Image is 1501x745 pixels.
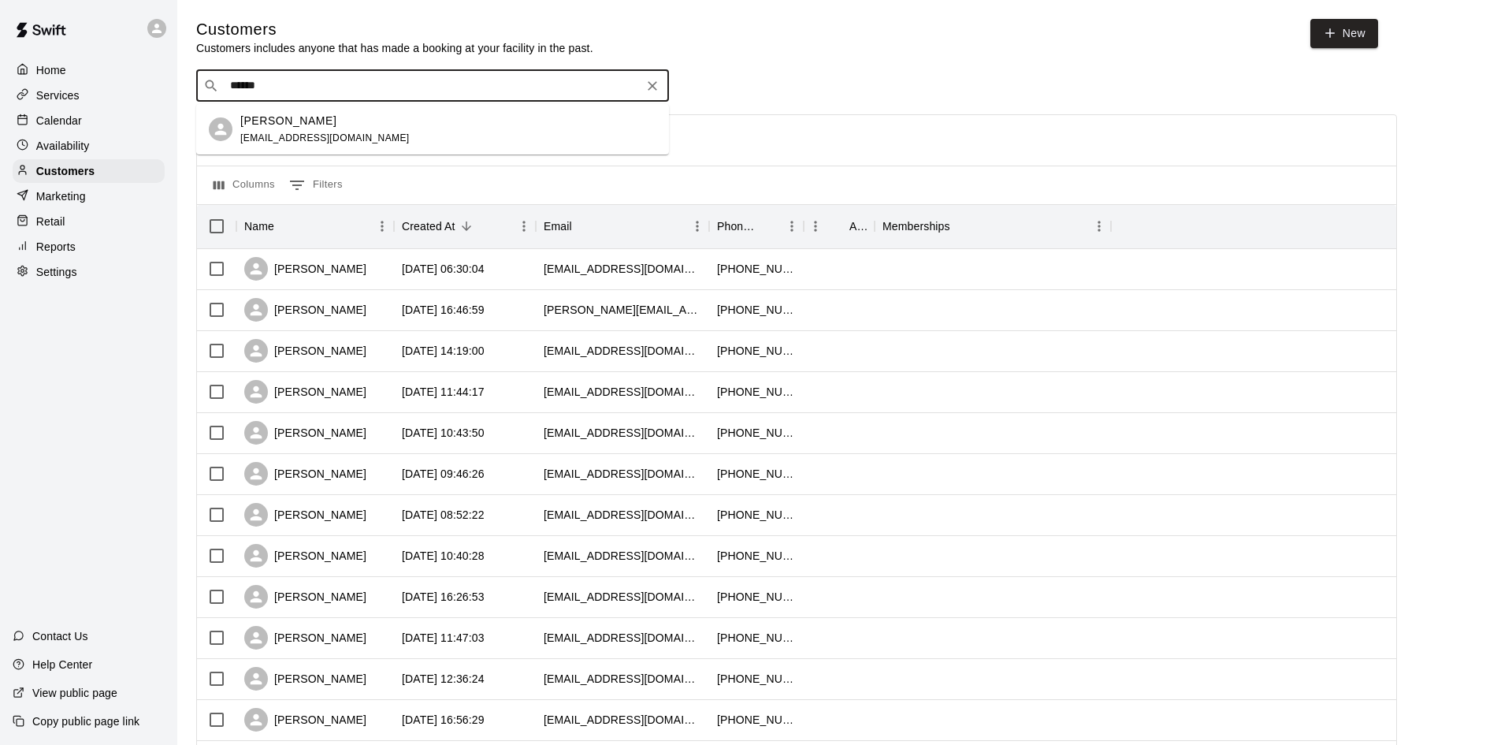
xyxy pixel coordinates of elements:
[717,589,796,605] div: +17149430872
[36,239,76,255] p: Reports
[544,507,701,523] div: maxkelley7@icloud.com
[32,713,139,729] p: Copy public page link
[758,215,780,237] button: Sort
[36,188,86,204] p: Marketing
[717,712,796,728] div: +17143067415
[13,235,165,259] a: Reports
[32,628,88,644] p: Contact Us
[544,384,701,400] div: wmcuan22@yahoo.com
[13,58,165,82] a: Home
[827,215,849,237] button: Sort
[717,425,796,441] div: +17147202007
[13,159,165,183] a: Customers
[274,215,296,237] button: Sort
[236,204,394,248] div: Name
[685,214,709,238] button: Menu
[13,134,165,158] a: Availability
[244,204,274,248] div: Name
[717,466,796,482] div: +17143105689
[32,657,92,672] p: Help Center
[244,257,366,281] div: [PERSON_NAME]
[1310,19,1378,48] a: New
[244,503,366,527] div: [PERSON_NAME]
[544,671,701,687] div: clporter23@yahoo.com
[709,204,804,248] div: Phone Number
[544,343,701,359] div: shanetmaguire12345@yahoo.com
[455,215,477,237] button: Sort
[36,163,95,179] p: Customers
[196,40,593,56] p: Customers includes anyone that has made a booking at your facility in the past.
[544,302,701,318] div: rudy.m.gomez@gmail.com
[370,214,394,238] button: Menu
[804,214,827,238] button: Menu
[544,589,701,605] div: rbenites23@gmail.com
[402,343,485,359] div: 2025-08-11 14:19:00
[13,210,165,233] a: Retail
[402,466,485,482] div: 2025-08-07 09:46:26
[544,425,701,441] div: rcevallos@earthsavers.com
[244,585,366,609] div: [PERSON_NAME]
[244,462,366,486] div: [PERSON_NAME]
[240,132,410,143] span: [EMAIL_ADDRESS][DOMAIN_NAME]
[244,544,366,568] div: [PERSON_NAME]
[717,302,796,318] div: +17149436498
[717,384,796,400] div: +18054047553
[402,261,485,277] div: 2025-08-15 06:30:04
[641,75,663,97] button: Clear
[209,117,232,141] div: Alvaro Rosales
[394,204,536,248] div: Created At
[572,215,594,237] button: Sort
[717,548,796,564] div: +17143986453
[402,425,485,441] div: 2025-08-07 10:43:50
[717,343,796,359] div: +19494125103
[244,421,366,445] div: [PERSON_NAME]
[402,548,485,564] div: 2025-08-02 10:40:28
[402,302,485,318] div: 2025-08-13 16:46:59
[402,671,485,687] div: 2025-07-25 12:36:24
[244,339,366,363] div: [PERSON_NAME]
[544,204,572,248] div: Email
[402,589,485,605] div: 2025-08-01 16:26:53
[402,712,485,728] div: 2025-07-24 16:56:29
[717,261,796,277] div: +16072676161
[780,214,804,238] button: Menu
[32,685,117,701] p: View public page
[13,260,165,284] a: Settings
[804,204,875,248] div: Age
[285,173,347,198] button: Show filters
[36,113,82,129] p: Calendar
[544,548,701,564] div: jrnjanet@hotmail.com
[849,204,867,248] div: Age
[536,204,709,248] div: Email
[512,214,536,238] button: Menu
[717,204,758,248] div: Phone Number
[717,507,796,523] div: +19492582651
[717,671,796,687] div: +17149041193
[196,70,669,102] div: Search customers by name or email
[36,62,66,78] p: Home
[244,626,366,650] div: [PERSON_NAME]
[13,84,165,107] a: Services
[36,88,80,103] p: Services
[210,173,279,198] button: Select columns
[544,261,701,277] div: jpgillette18@gmail.com
[13,109,165,132] a: Calendar
[402,630,485,646] div: 2025-07-28 11:47:03
[13,184,165,208] a: Marketing
[240,113,336,129] p: [PERSON_NAME]
[402,204,455,248] div: Created At
[544,466,701,482] div: tomweeda@gmail.com
[36,264,77,280] p: Settings
[244,380,366,404] div: [PERSON_NAME]
[402,384,485,400] div: 2025-08-08 11:44:17
[717,630,796,646] div: +17143050272
[244,667,366,691] div: [PERSON_NAME]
